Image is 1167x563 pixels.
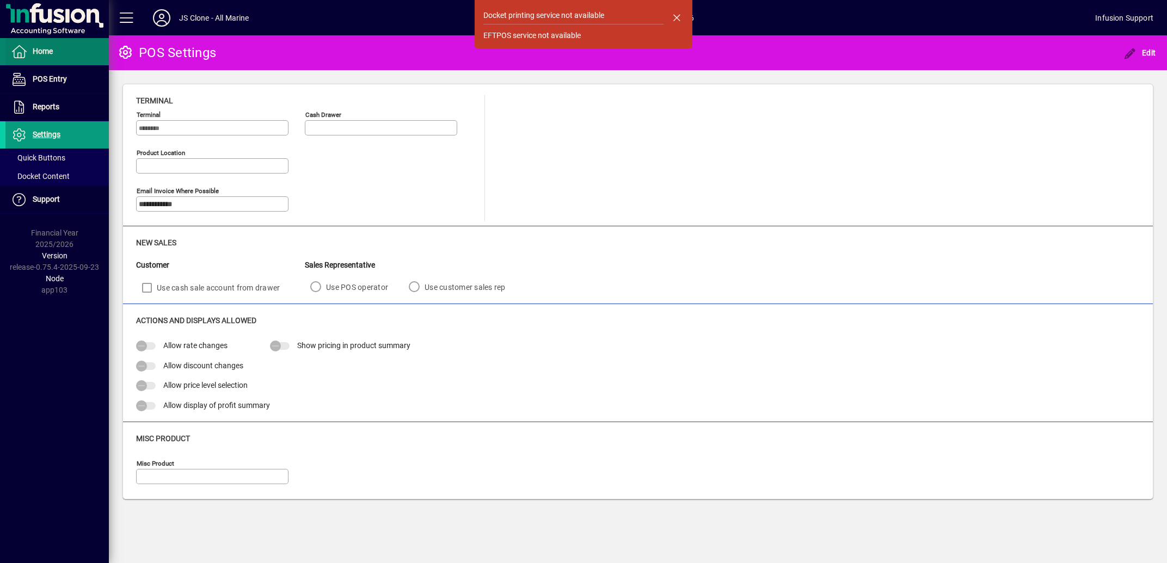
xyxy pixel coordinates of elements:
mat-label: Email Invoice where possible [137,187,219,195]
span: Reports [33,102,59,111]
span: Allow discount changes [163,361,243,370]
div: Sales Representative [305,259,521,271]
span: POS Entry [33,75,67,83]
a: Docket Content [5,167,109,185]
span: [DATE] 15:06 [249,9,1096,27]
div: Customer [136,259,305,271]
button: Profile [144,8,179,28]
a: Support [5,186,109,213]
span: Edit [1123,48,1156,57]
span: Home [33,47,53,55]
div: POS Settings [117,44,216,61]
a: Home [5,38,109,65]
mat-label: Terminal [137,111,161,119]
a: POS Entry [5,66,109,93]
span: Version [42,251,67,260]
div: EFTPOS service not available [483,30,581,41]
span: Quick Buttons [11,153,65,162]
span: Terminal [136,96,173,105]
span: New Sales [136,238,176,247]
span: Allow rate changes [163,341,228,350]
span: Node [46,274,64,283]
span: Show pricing in product summary [297,341,410,350]
a: Reports [5,94,109,121]
span: Support [33,195,60,203]
span: Allow display of profit summary [163,401,270,410]
span: Settings [33,130,60,139]
a: Quick Buttons [5,149,109,167]
div: Infusion Support [1095,9,1153,27]
mat-label: Misc Product [137,460,174,467]
span: Misc Product [136,434,190,443]
div: JS Clone - All Marine [179,9,249,27]
span: Actions and Displays Allowed [136,316,256,325]
span: Docket Content [11,172,70,181]
mat-label: Cash Drawer [305,111,341,119]
span: Allow price level selection [163,381,248,389]
mat-label: Product location [137,149,185,157]
button: Edit [1121,43,1159,63]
